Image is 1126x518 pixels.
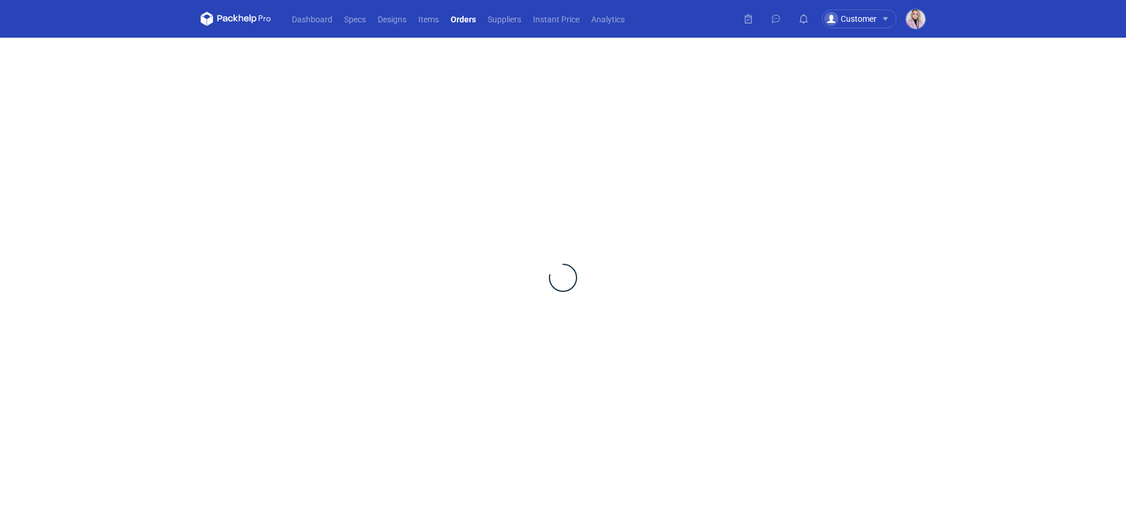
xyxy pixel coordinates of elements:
[585,12,631,26] a: Analytics
[201,12,271,26] svg: Packhelp Pro
[527,12,585,26] a: Instant Price
[338,12,372,26] a: Specs
[906,9,925,29] img: Klaudia Wiśniewska
[372,12,412,26] a: Designs
[445,12,482,26] a: Orders
[482,12,527,26] a: Suppliers
[824,12,877,26] div: Customer
[286,12,338,26] a: Dashboard
[412,12,445,26] a: Items
[822,9,906,28] button: Customer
